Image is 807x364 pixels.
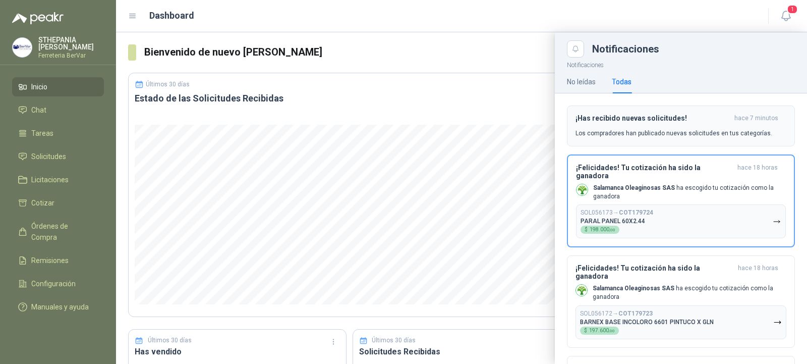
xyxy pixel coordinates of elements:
span: hace 7 minutos [734,114,778,123]
h3: ¡Felicidades! Tu cotización ha sido la ganadora [576,164,733,180]
span: 198.000 [590,227,615,232]
button: SOL056172→COT179723BARNEX BASE INCOLORO 6601 PINTUCO X GLN$197.600,00 [575,305,786,339]
span: ,00 [609,228,615,232]
div: No leídas [567,76,596,87]
h1: Dashboard [149,9,194,23]
p: BARNEX BASE INCOLORO 6601 PINTUCO X GLN [580,319,714,326]
div: $ [580,327,619,335]
span: ,00 [609,329,615,333]
img: Company Logo [577,184,588,195]
a: Cotizar [12,193,104,213]
span: Solicitudes [31,151,66,162]
div: Todas [612,76,631,87]
p: SOL056173 → [581,209,653,217]
p: ha escogido tu cotización como la ganadora [593,184,786,201]
span: Tareas [31,128,53,139]
img: Logo peakr [12,12,64,24]
div: Notificaciones [592,44,795,54]
b: COT179724 [619,209,653,216]
p: ha escogido tu cotización como la ganadora [593,284,786,301]
a: Manuales y ayuda [12,297,104,317]
span: Chat [31,105,46,116]
a: Licitaciones [12,170,104,189]
span: Licitaciones [31,174,69,185]
b: Salamanca Oleaginosas SAS [593,184,675,191]
img: Company Logo [576,285,587,296]
span: Manuales y ayuda [31,301,89,313]
p: STHEPANIA [PERSON_NAME] [38,36,104,50]
b: COT179723 [618,310,653,317]
span: hace 18 horas [737,164,778,180]
span: Órdenes de Compra [31,221,94,243]
span: hace 18 horas [738,264,778,280]
span: Remisiones [31,255,69,266]
p: Ferreteria BerVar [38,53,104,59]
a: Solicitudes [12,147,104,166]
a: Chat [12,100,104,120]
a: Inicio [12,77,104,96]
p: Notificaciones [555,58,807,70]
img: Company Logo [13,38,32,57]
a: Remisiones [12,251,104,270]
a: Tareas [12,124,104,143]
a: Órdenes de Compra [12,217,104,247]
span: 1 [787,5,798,14]
p: PARAL PANEL 60X2.44 [581,218,645,225]
button: SOL056173→COT179724PARAL PANEL 60X2.44$198.000,00 [576,204,786,238]
span: Inicio [31,81,47,92]
span: 197.600 [589,328,615,333]
h3: ¡Felicidades! Tu cotización ha sido la ganadora [575,264,734,280]
span: Cotizar [31,197,54,209]
h3: ¡Has recibido nuevas solicitudes! [575,114,730,123]
button: ¡Has recibido nuevas solicitudes!hace 7 minutos Los compradores han publicado nuevas solicitudes ... [567,106,795,146]
p: SOL056172 → [580,310,653,318]
span: Configuración [31,278,76,289]
button: 1 [777,7,795,25]
button: ¡Felicidades! Tu cotización ha sido la ganadorahace 18 horas Company LogoSalamanca Oleaginosas SA... [567,154,795,248]
button: ¡Felicidades! Tu cotización ha sido la ganadorahace 18 horas Company LogoSalamanca Oleaginosas SA... [567,255,795,348]
a: Configuración [12,274,104,293]
div: $ [581,226,619,234]
b: Salamanca Oleaginosas SAS [593,285,674,292]
button: Close [567,40,584,58]
p: Los compradores han publicado nuevas solicitudes en tus categorías. [575,129,772,138]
